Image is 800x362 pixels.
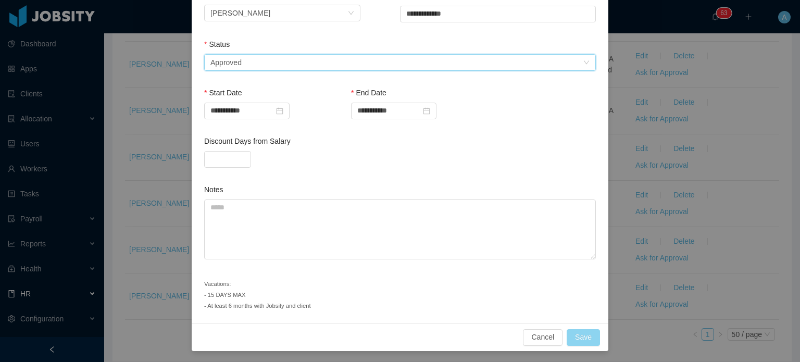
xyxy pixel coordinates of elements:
div: Approved [210,55,242,70]
button: Cancel [523,329,562,346]
small: Vacations: - 15 DAYS MAX - At least 6 months with Jobsity and client [204,281,311,309]
label: Start Date [204,89,242,97]
i: icon: calendar [276,107,283,115]
label: Status [204,40,230,48]
input: Discount Days from Salary [205,152,251,167]
i: icon: calendar [423,107,430,115]
label: End Date [351,89,386,97]
button: Save [567,329,600,346]
label: Discount Days from Salary [204,137,291,145]
label: Notes [204,185,223,194]
textarea: Notes [204,199,596,259]
div: Joshua Platero [210,5,270,21]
